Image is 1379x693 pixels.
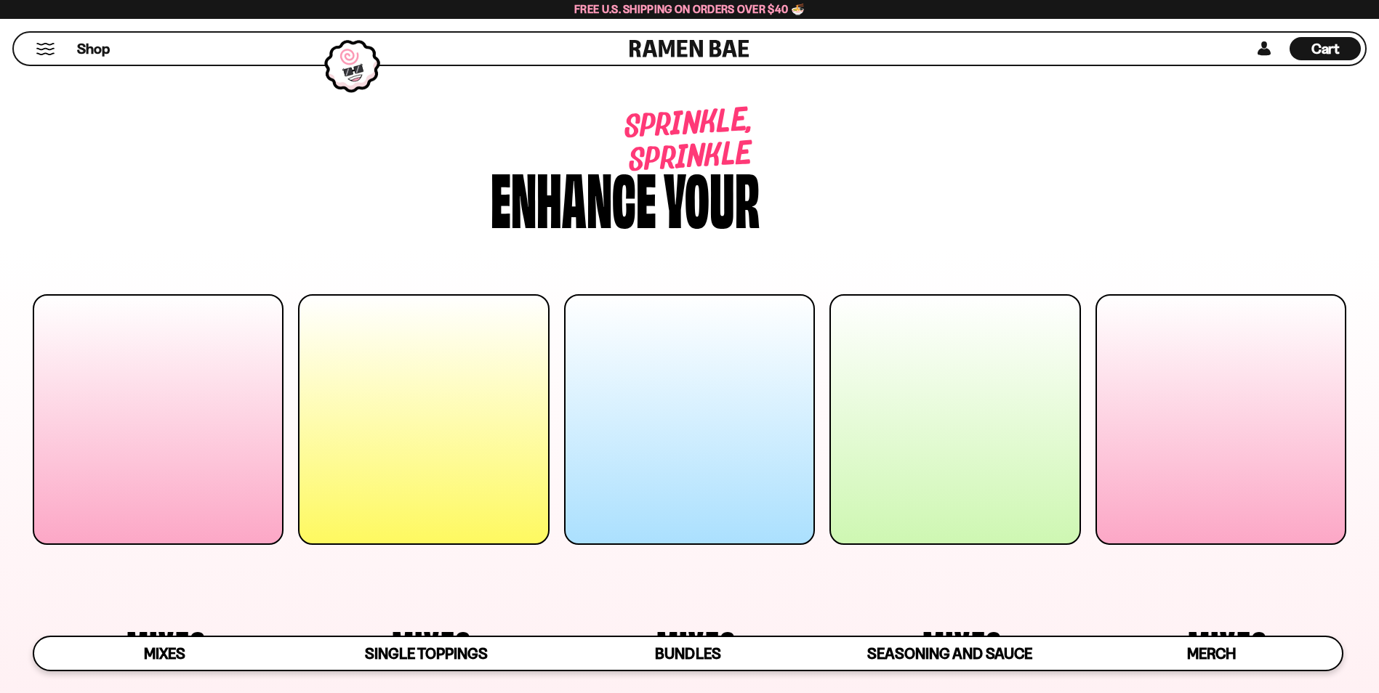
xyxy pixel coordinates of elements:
span: Bundles [655,644,720,662]
div: Enhance [491,162,656,231]
span: Cart [1311,40,1340,57]
span: Mixes [144,644,185,662]
a: Mixes [34,637,296,670]
a: Seasoning and Sauce [819,637,1080,670]
span: Mixes [126,623,206,677]
span: Merch [1187,644,1236,662]
span: Shop [77,39,110,59]
a: Single Toppings [296,637,558,670]
span: Mixes [1188,623,1268,677]
div: Cart [1290,33,1361,65]
a: Merch [1080,637,1342,670]
a: Shop [77,37,110,60]
span: Free U.S. Shipping on Orders over $40 🍜 [574,2,805,16]
div: your [664,162,760,231]
span: Mixes [392,623,472,677]
a: Bundles [558,637,819,670]
span: Single Toppings [365,644,488,662]
span: Mixes [922,623,1002,677]
button: Mobile Menu Trigger [36,43,55,55]
span: Mixes [656,623,736,677]
span: Seasoning and Sauce [867,644,1032,662]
